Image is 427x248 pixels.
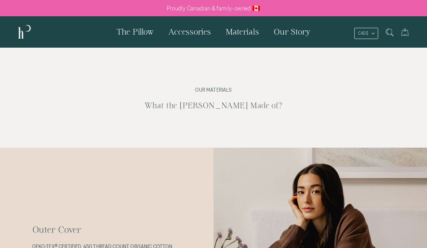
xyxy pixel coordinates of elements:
button: CAD $ [354,28,378,39]
p: Proudly Canadian & family-owned 🇨🇦 [167,5,261,12]
span: Materials [225,27,259,36]
a: Our Story [266,16,318,47]
span: Our Story [274,27,310,36]
h2: Outer Cover [32,223,182,236]
span: The Pillow [117,27,154,36]
a: The Pillow [109,16,161,47]
a: Materials [218,16,266,47]
a: Accessories [161,16,218,47]
p: What the [PERSON_NAME] Made of? [33,100,394,112]
span: Accessories [168,27,211,36]
p: Our Materials [33,87,394,93]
